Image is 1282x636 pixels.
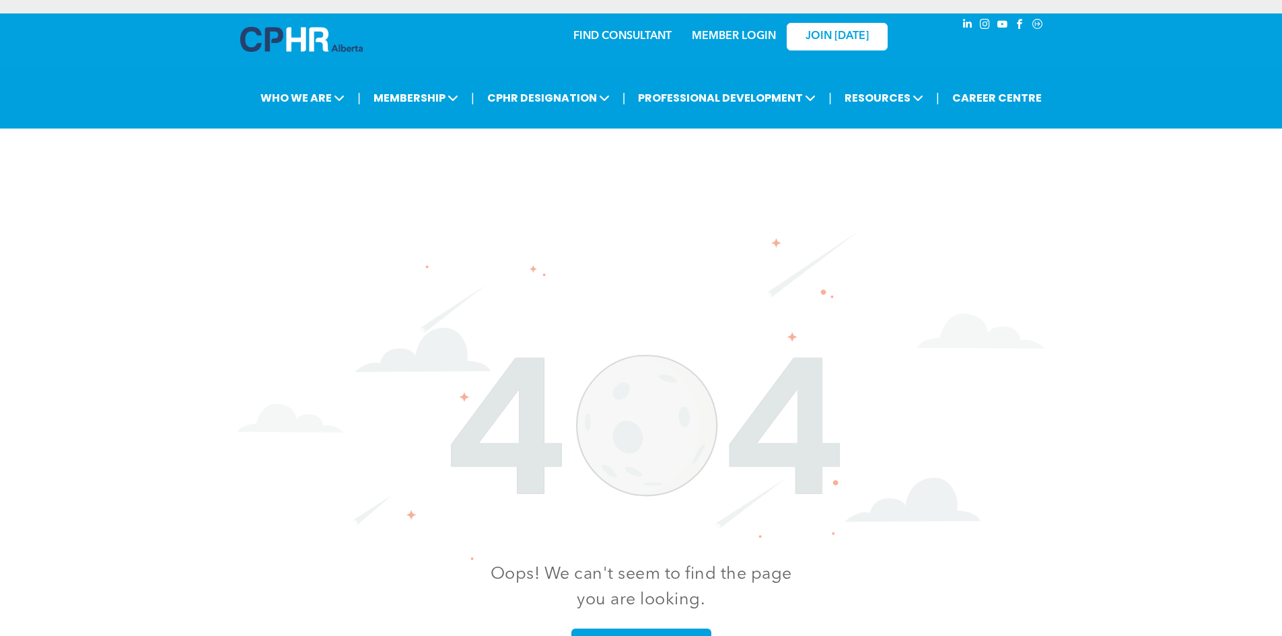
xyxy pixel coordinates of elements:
[692,31,776,42] a: MEMBER LOGIN
[357,84,361,112] li: |
[256,85,349,110] span: WHO WE ARE
[841,85,927,110] span: RESOURCES
[369,85,462,110] span: MEMBERSHIP
[828,84,832,112] li: |
[960,17,975,35] a: linkedin
[491,566,792,608] span: Oops! We can't seem to find the page you are looking.
[1030,17,1045,35] a: Social network
[634,85,820,110] span: PROFESSIONAL DEVELOPMENT
[787,23,888,50] a: JOIN [DATE]
[240,27,363,52] img: A blue and white logo for cp alberta
[995,17,1010,35] a: youtube
[936,84,939,112] li: |
[622,84,626,112] li: |
[573,31,672,42] a: FIND CONSULTANT
[806,30,869,43] span: JOIN [DATE]
[483,85,614,110] span: CPHR DESIGNATION
[948,85,1046,110] a: CAREER CENTRE
[238,229,1045,561] img: The number 404 is surrounded by clouds and stars on a white background.
[1013,17,1028,35] a: facebook
[471,84,474,112] li: |
[978,17,993,35] a: instagram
